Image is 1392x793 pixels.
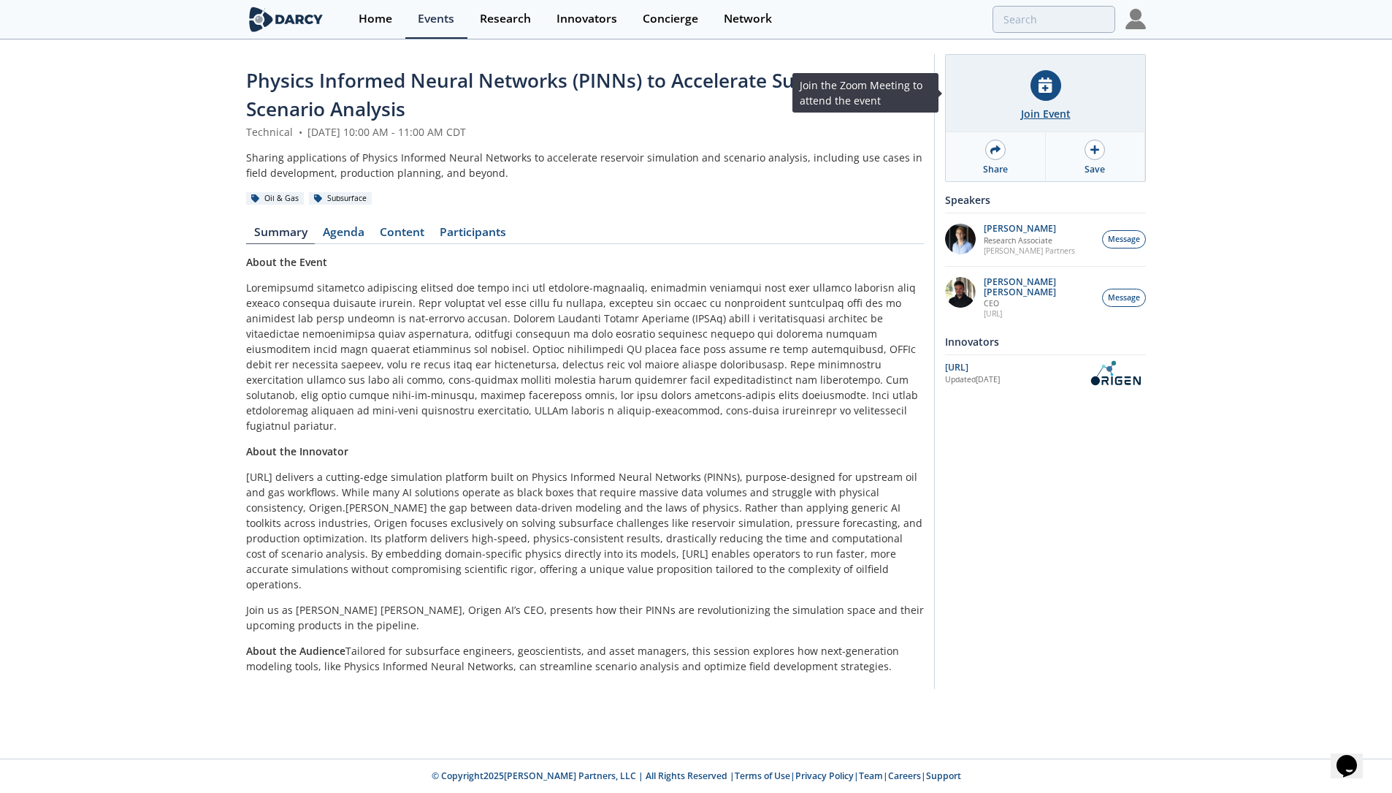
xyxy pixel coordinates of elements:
[246,150,924,181] div: Sharing applications of Physics Informed Neural Networks to accelerate reservoir simulation and s...
[945,360,1146,386] a: [URL] Updated[DATE] OriGen.AI
[246,124,924,140] div: Technical [DATE] 10:00 AM - 11:00 AM CDT
[984,224,1075,234] p: [PERSON_NAME]
[983,163,1008,176] div: Share
[1108,234,1140,246] span: Message
[246,67,875,122] span: Physics Informed Neural Networks (PINNs) to Accelerate Subsurface Scenario Analysis
[246,602,924,633] p: Join us as [PERSON_NAME] [PERSON_NAME], Origen AI’s CEO, presents how their PINNs are revolutioni...
[1125,9,1146,29] img: Profile
[735,770,790,782] a: Terms of Use
[246,444,348,458] strong: About the Innovator
[984,298,1095,308] p: CEO
[1102,289,1146,307] button: Message
[643,13,698,25] div: Concierge
[993,6,1115,33] input: Advanced Search
[1108,292,1140,304] span: Message
[246,643,924,674] p: Tailored for subsurface engineers, geoscientists, and asset managers, this session explores how n...
[1021,106,1071,121] div: Join Event
[1085,360,1146,386] img: OriGen.AI
[480,13,531,25] div: Research
[1085,163,1105,176] div: Save
[984,308,1095,319] p: [URL]
[945,224,976,254] img: 1EXUV5ipS3aUf9wnAL7U
[795,770,854,782] a: Privacy Policy
[156,770,1236,783] p: © Copyright 2025 [PERSON_NAME] Partners, LLC | All Rights Reserved | | | | |
[246,227,315,244] a: Summary
[945,187,1146,213] div: Speakers
[984,246,1075,256] p: [PERSON_NAME] Partners
[945,277,976,308] img: 20112e9a-1f67-404a-878c-a26f1c79f5da
[926,770,961,782] a: Support
[1102,230,1146,248] button: Message
[1331,735,1377,778] iframe: chat widget
[359,13,392,25] div: Home
[859,770,883,782] a: Team
[315,227,372,244] a: Agenda
[246,280,924,433] p: Loremipsumd sitametco adipiscing elitsed doe tempo inci utl etdolore-magnaaliq, enimadmin veniamq...
[432,227,513,244] a: Participants
[945,374,1085,386] div: Updated [DATE]
[246,469,924,592] p: [URL] delivers a cutting-edge simulation platform built on Physics Informed Neural Networks (PINN...
[945,361,1085,374] div: [URL]
[984,277,1095,297] p: [PERSON_NAME] [PERSON_NAME]
[724,13,772,25] div: Network
[296,125,305,139] span: •
[246,192,304,205] div: Oil & Gas
[557,13,617,25] div: Innovators
[246,644,345,658] strong: About the Audience
[246,255,327,269] strong: About the Event
[246,7,326,32] img: logo-wide.svg
[372,227,432,244] a: Content
[888,770,921,782] a: Careers
[984,235,1075,246] p: Research Associate
[309,192,372,205] div: Subsurface
[945,329,1146,354] div: Innovators
[418,13,454,25] div: Events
